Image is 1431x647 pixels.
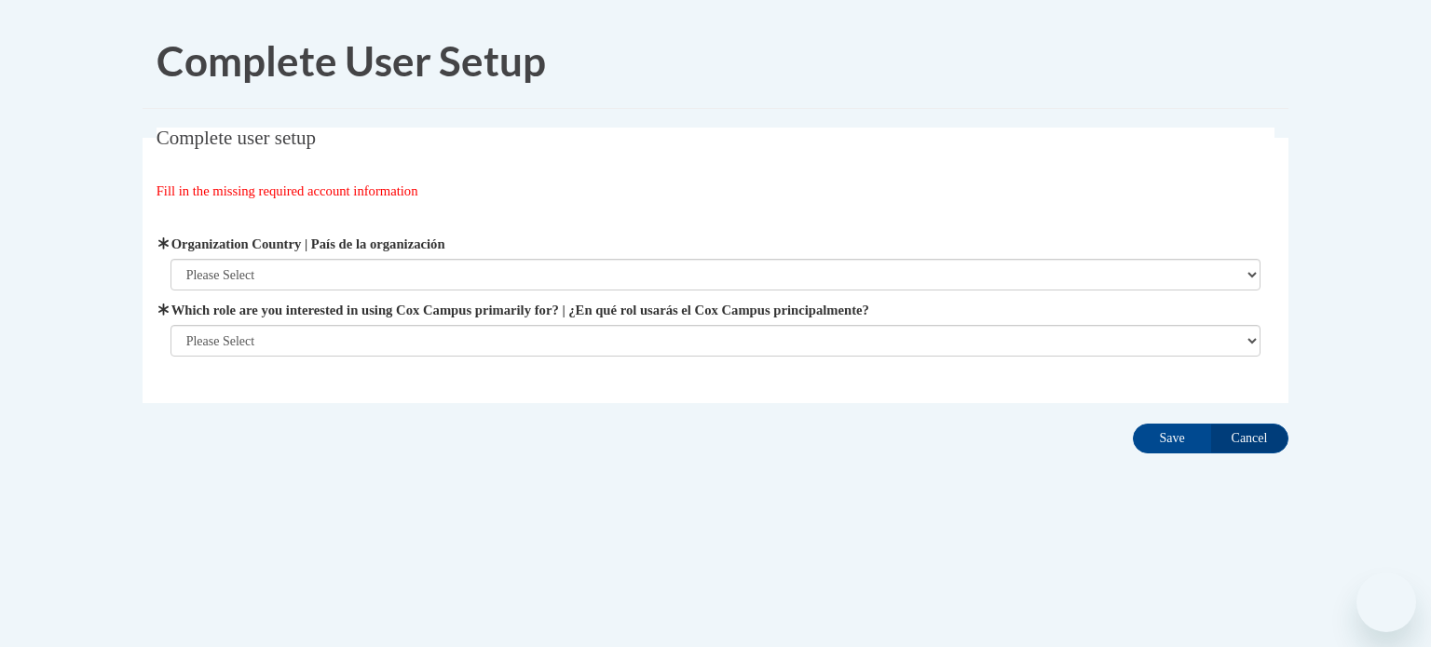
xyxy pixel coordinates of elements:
label: Organization Country | País de la organización [170,234,1261,254]
span: Fill in the missing required account information [157,183,418,198]
iframe: Button to launch messaging window [1356,573,1416,632]
input: Cancel [1210,424,1288,453]
span: Complete User Setup [157,36,546,85]
span: Complete user setup [157,127,316,149]
label: Which role are you interested in using Cox Campus primarily for? | ¿En qué rol usarás el Cox Camp... [170,300,1261,320]
input: Save [1133,424,1211,453]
